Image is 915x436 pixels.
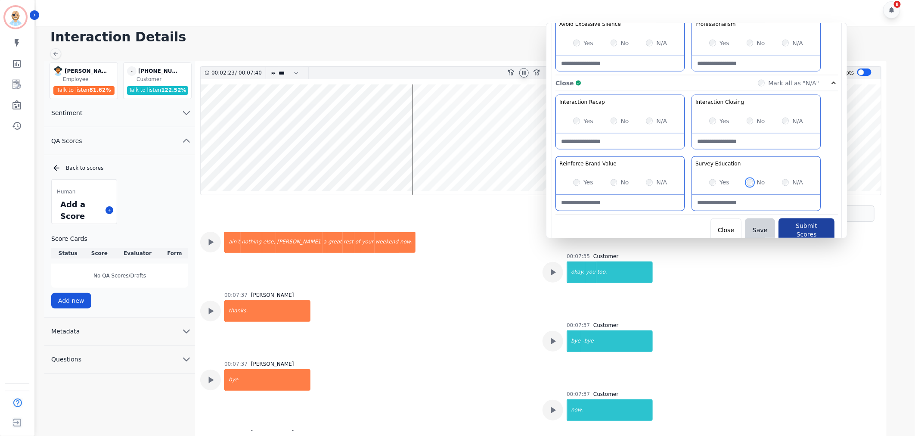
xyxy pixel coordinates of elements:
h3: Avoid Excessive Silence [559,21,621,28]
label: N/A [792,117,803,125]
button: Metadata chevron down [44,318,195,346]
svg: chevron down [181,354,192,364]
button: Questions chevron down [44,346,195,374]
div: you [585,262,596,283]
label: No [757,178,765,187]
span: 81.62 % [90,87,111,93]
label: Yes [583,117,593,125]
div: 00:07:37 [224,361,248,367]
div: Employee [63,76,116,83]
div: weekend [375,231,400,253]
span: 122.52 % [161,87,186,93]
div: ain't [225,231,241,253]
svg: chevron down [181,108,192,118]
button: Close [710,218,741,243]
div: bye [225,369,310,391]
div: / [211,67,264,79]
h3: Professionalism [695,21,735,28]
button: Sentiment chevron down [44,99,195,127]
div: a [323,231,327,253]
div: 00:07:35 [567,253,590,260]
div: okay. [568,262,585,283]
span: Metadata [44,327,87,336]
div: too. [596,262,653,283]
h1: Interaction Details [50,29,906,45]
div: [PERSON_NAME] [251,292,294,299]
div: 00:07:37 [224,292,248,299]
label: Mark all as "N/A" [768,79,819,87]
div: 00:02:23 [211,67,235,79]
svg: chevron down [181,326,192,336]
div: [PHONE_NUMBER] [138,66,181,76]
label: Yes [583,178,593,187]
div: Talk to listen [53,86,115,95]
div: [PERSON_NAME] [65,66,108,76]
label: No [757,117,765,125]
div: 00:07:40 [237,67,261,79]
th: Form [161,248,188,258]
div: Customer [136,76,189,83]
span: Human [57,188,75,195]
div: Customer [593,322,618,329]
label: No [620,39,629,47]
span: Sentiment [44,109,89,117]
label: N/A [656,117,667,125]
svg: chevron up [181,136,192,146]
th: Evaluator [114,248,161,258]
div: No QA Scores/Drafts [51,264,188,288]
p: Close [555,79,574,87]
div: nothing [241,231,262,253]
button: QA Scores chevron up [44,127,195,155]
div: [PERSON_NAME] [251,361,294,367]
div: Talk to listen [127,86,188,95]
img: Bordered avatar [5,7,26,28]
div: Add a Score [59,197,102,224]
div: rest [343,231,354,253]
div: your [361,231,375,253]
div: else, [262,231,276,253]
h3: Score Cards [51,234,188,243]
div: Customer [593,391,618,398]
div: of [354,231,361,253]
div: Back to scores [52,164,188,172]
button: Add new [51,293,91,308]
h3: Survey Education [695,160,741,167]
h3: Reinforce Brand Value [559,160,617,167]
label: N/A [792,178,803,187]
div: great [327,231,343,253]
label: N/A [656,178,667,187]
div: bye [568,330,581,352]
button: Save [745,218,775,243]
label: N/A [656,39,667,47]
label: Yes [720,117,729,125]
div: 8 [894,1,901,8]
label: No [620,117,629,125]
label: Yes [720,39,729,47]
h3: Interaction Closing [695,99,744,106]
div: Customer [593,253,618,260]
div: thanks. [225,300,310,322]
h3: Interaction Recap [559,99,605,106]
div: -bye [581,330,653,352]
label: No [757,39,765,47]
label: N/A [792,39,803,47]
div: [PERSON_NAME]. [276,231,323,253]
th: Score [85,248,115,258]
th: Status [51,248,84,258]
div: 00:07:37 [567,391,590,398]
div: now. [399,231,415,253]
span: QA Scores [44,137,89,145]
span: - [127,66,136,76]
div: now. [568,399,653,421]
div: 00:07:37 [567,322,590,329]
button: Submit Scores [779,218,834,243]
label: Yes [720,178,729,187]
label: Yes [583,39,593,47]
label: No [620,178,629,187]
span: Questions [44,355,88,364]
